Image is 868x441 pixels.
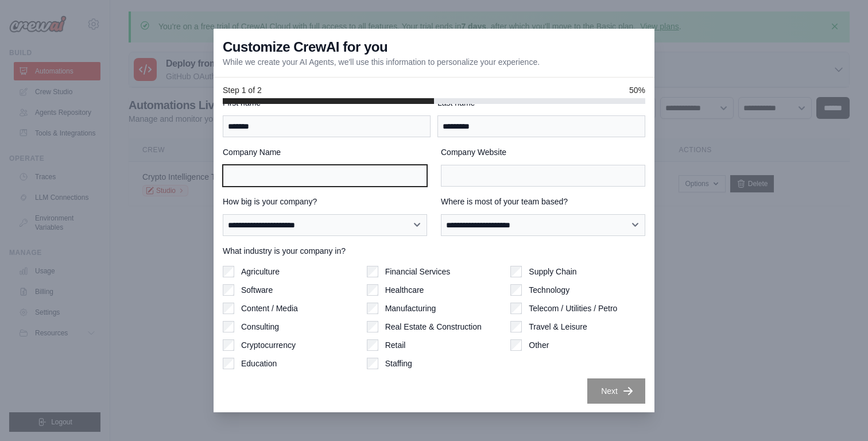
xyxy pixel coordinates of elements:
label: What industry is your company in? [223,245,645,257]
label: Financial Services [385,266,451,277]
label: Real Estate & Construction [385,321,482,332]
label: Software [241,284,273,296]
label: Telecom / Utilities / Petro [529,303,617,314]
label: Agriculture [241,266,280,277]
label: How big is your company? [223,196,427,207]
label: Retail [385,339,406,351]
label: Content / Media [241,303,298,314]
label: Other [529,339,549,351]
label: Where is most of your team based? [441,196,645,207]
label: Manufacturing [385,303,436,314]
span: 50% [629,84,645,96]
label: Technology [529,284,569,296]
label: Travel & Leisure [529,321,587,332]
label: Cryptocurrency [241,339,296,351]
label: Supply Chain [529,266,576,277]
button: Next [587,378,645,404]
p: While we create your AI Agents, we'll use this information to personalize your experience. [223,56,540,68]
label: Education [241,358,277,369]
label: Staffing [385,358,412,369]
iframe: Chat Widget [811,386,868,441]
label: Consulting [241,321,279,332]
label: Healthcare [385,284,424,296]
label: Company Name [223,146,427,158]
label: Company Website [441,146,645,158]
span: Step 1 of 2 [223,84,262,96]
h3: Customize CrewAI for you [223,38,387,56]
